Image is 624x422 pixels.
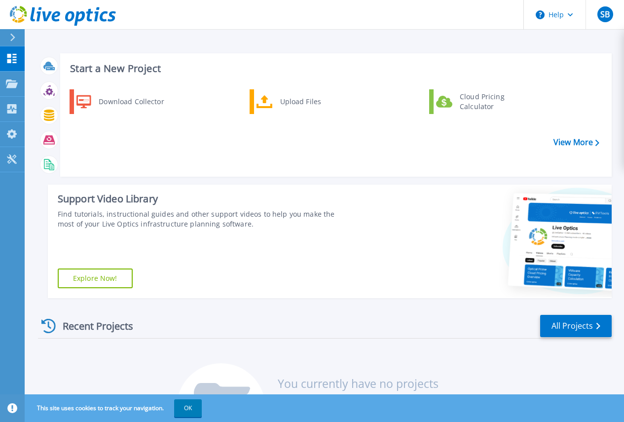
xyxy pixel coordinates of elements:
[600,10,610,18] span: SB
[70,63,599,74] h3: Start a New Project
[58,192,351,205] div: Support Video Library
[27,399,202,417] span: This site uses cookies to track your navigation.
[58,269,133,288] a: Explore Now!
[553,138,599,147] a: View More
[70,89,171,114] a: Download Collector
[275,92,348,112] div: Upload Files
[455,92,528,112] div: Cloud Pricing Calculator
[58,209,351,229] div: Find tutorials, instructional guides and other support videos to help you make the most of your L...
[278,378,439,389] h3: You currently have no projects
[250,89,351,114] a: Upload Files
[94,92,168,112] div: Download Collector
[174,399,202,417] button: OK
[429,89,530,114] a: Cloud Pricing Calculator
[38,314,147,338] div: Recent Projects
[540,315,612,337] a: All Projects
